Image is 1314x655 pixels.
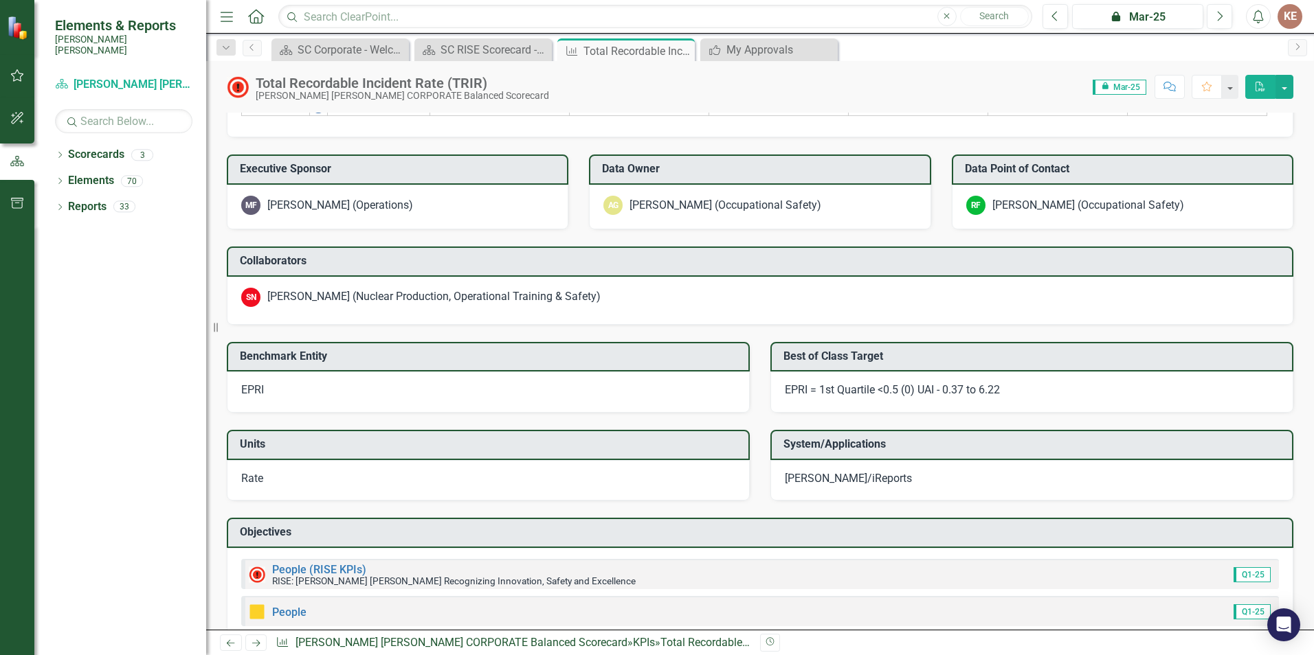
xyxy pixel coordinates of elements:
div: Total Recordable Incident Rate (TRIR) [660,636,842,649]
div: [PERSON_NAME] (Operations) [267,198,413,214]
span: Rate​ [241,472,263,485]
input: Search ClearPoint... [278,5,1032,29]
div: SC Corporate - Welcome to ClearPoint [298,41,405,58]
div: SC RISE Scorecard - Welcome to ClearPoint [441,41,548,58]
h3: Data Owner [602,163,922,175]
div: 33 [113,201,135,213]
h3: Executive Sponsor [240,163,560,175]
a: My Approvals [704,41,834,58]
button: Mar-25 [1072,4,1203,29]
div: [PERSON_NAME] [PERSON_NAME] CORPORATE Balanced Scorecard [256,91,549,101]
h3: Objectives [240,526,1285,538]
img: ClearPoint Strategy [7,16,31,40]
h3: Benchmark Entity [240,350,742,363]
div: SN [241,288,260,307]
a: [PERSON_NAME] [PERSON_NAME] CORPORATE Balanced Scorecard [55,77,192,93]
div: [PERSON_NAME] (Occupational Safety) [992,198,1184,214]
img: Not Meeting Target [249,566,265,583]
div: [PERSON_NAME] (Occupational Safety) [630,198,821,214]
h3: Data Point of Contact [965,163,1285,175]
a: SC Corporate - Welcome to ClearPoint [275,41,405,58]
a: KPIs [633,636,655,649]
a: [PERSON_NAME] [PERSON_NAME] CORPORATE Balanced Scorecard [296,636,627,649]
small: [PERSON_NAME] [PERSON_NAME] [55,34,192,56]
div: MF [241,196,260,215]
a: SC RISE Scorecard - Welcome to ClearPoint [418,41,548,58]
h3: Best of Class Target [783,350,1285,363]
div: RF [966,196,985,215]
a: Elements [68,173,114,189]
h3: Collaborators [240,255,1285,267]
div: 70 [121,175,143,187]
div: My Approvals [726,41,834,58]
div: Open Intercom Messenger [1267,608,1300,641]
div: Total Recordable Incident Rate (TRIR) [583,43,691,60]
h3: System/Applications [783,438,1285,450]
button: KE [1278,4,1302,29]
div: [PERSON_NAME]/iReports [785,471,1279,487]
img: Above MAX Target [227,76,249,98]
small: RISE: [PERSON_NAME] [PERSON_NAME] Recognizing Innovation, Safety and Excellence [272,575,636,586]
button: Search [960,7,1029,26]
div: 3 [131,149,153,161]
div: EPRI = 1st Quartile <0.5 (0)​ UAI - 0.37 to 6.22 [785,382,1279,398]
a: Scorecards [68,147,124,163]
div: [PERSON_NAME] (Nuclear Production, Operational Training & Safety) [267,289,601,305]
a: Reports [68,199,107,215]
a: People [272,606,307,619]
div: » » [276,635,750,651]
span: Elements & Reports [55,17,192,34]
span: Mar-25 [1093,80,1146,95]
div: EPRI​ [241,382,735,398]
a: People (RISE KPIs) [272,563,366,576]
div: Mar-25 [1077,9,1199,25]
span: Q1-25 [1234,604,1271,619]
input: Search Below... [55,109,192,133]
h3: Units [240,438,742,450]
span: Search [979,10,1009,21]
img: Caution [249,604,265,620]
div: Total Recordable Incident Rate (TRIR) [256,76,549,91]
span: Q1-25 [1234,567,1271,582]
div: AG [603,196,623,215]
